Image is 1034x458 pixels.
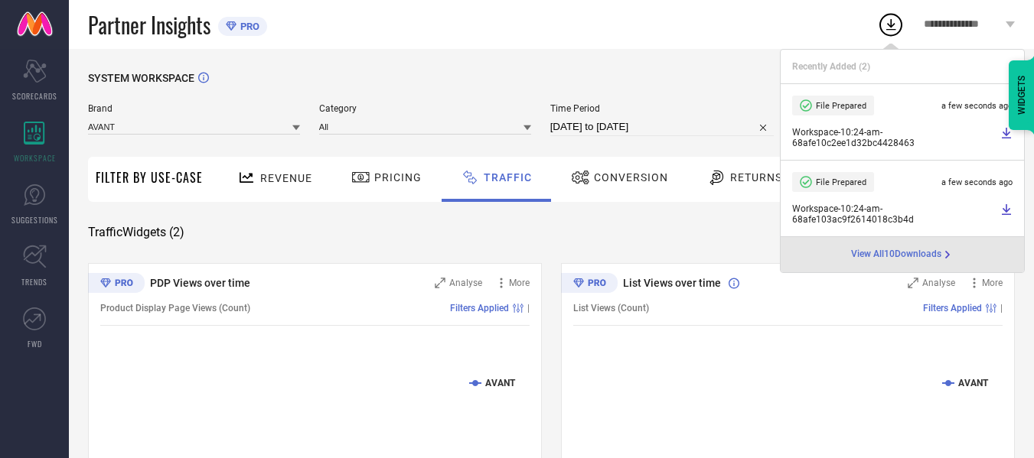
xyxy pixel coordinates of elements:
[28,338,42,349] span: FWD
[550,103,775,114] span: Time Period
[982,278,1003,288] span: More
[922,278,955,288] span: Analyse
[816,101,866,111] span: File Prepared
[851,248,954,261] a: View All10Downloads
[150,277,250,289] span: PDP Views over time
[484,171,532,184] span: Traffic
[958,378,989,388] text: AVANT
[100,303,250,313] span: Product Display Page Views (Count)
[12,90,57,102] span: SCORECARDS
[851,248,954,261] div: Open download page
[88,225,184,240] span: Traffic Widgets ( 2 )
[485,378,516,388] text: AVANT
[21,276,47,287] span: TRENDS
[236,21,259,32] span: PRO
[435,278,445,288] svg: Zoom
[11,214,58,226] span: SUGGESTIONS
[941,177,1013,187] span: a few seconds ago
[88,273,145,296] div: Premium
[1000,303,1003,313] span: |
[88,103,300,114] span: Brand
[792,203,996,225] span: Workspace - 10:24-am - 68afe103ac9f2614018c3b4d
[573,303,649,313] span: List Views (Count)
[851,248,941,261] span: View All 10 Downloads
[923,303,982,313] span: Filters Applied
[623,277,721,289] span: List Views over time
[792,127,996,148] span: Workspace - 10:24-am - 68afe10c2ee1d32bc4428463
[908,278,918,288] svg: Zoom
[509,278,530,288] span: More
[319,103,531,114] span: Category
[14,152,56,164] span: WORKSPACE
[88,9,210,41] span: Partner Insights
[792,61,870,72] span: Recently Added ( 2 )
[88,72,194,84] span: SYSTEM WORKSPACE
[527,303,530,313] span: |
[449,278,482,288] span: Analyse
[450,303,509,313] span: Filters Applied
[374,171,422,184] span: Pricing
[877,11,905,38] div: Open download list
[260,172,312,184] span: Revenue
[96,168,203,187] span: Filter By Use-Case
[941,101,1013,111] span: a few seconds ago
[730,171,782,184] span: Returns
[550,118,775,136] input: Select time period
[561,273,618,296] div: Premium
[594,171,668,184] span: Conversion
[1000,203,1013,225] a: Download
[816,177,866,187] span: File Prepared
[1000,127,1013,148] a: Download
